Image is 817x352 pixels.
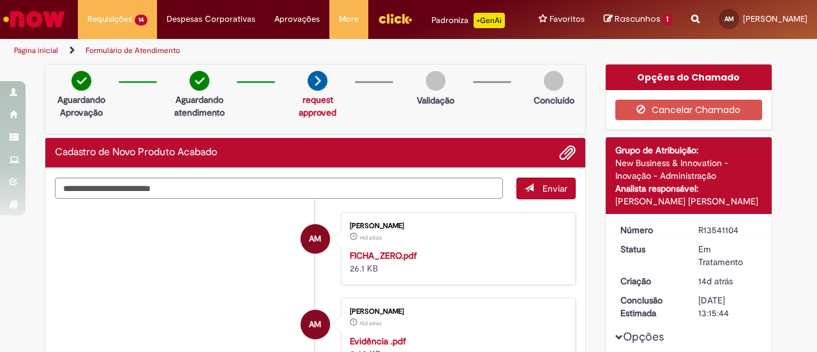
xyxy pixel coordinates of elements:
span: Requisições [87,13,132,26]
span: 14d atrás [359,234,382,241]
span: AM [724,15,734,23]
div: Em Tratamento [698,243,758,268]
a: Rascunhos [604,13,672,26]
img: check-circle-green.png [71,71,91,91]
a: FICHA_ZERO.pdf [350,250,417,261]
span: 14 [135,15,147,26]
dt: Status [611,243,689,256]
span: [PERSON_NAME] [743,13,807,24]
span: 1 [663,14,672,26]
a: Evidência .pdf [350,335,406,347]
div: New Business & Innovation - Inovação - Administração [615,157,763,182]
div: [DATE] 13:15:44 [698,294,758,319]
button: Cancelar Chamado [615,100,763,120]
div: R13541104 [698,224,758,236]
button: Adicionar anexos [559,144,576,161]
img: img-circle-grey.png [426,71,446,91]
time: 16/09/2025 17:15:39 [698,275,733,287]
p: Aguardando Aprovação [50,93,112,119]
div: Ana Medina [301,224,330,254]
div: Ana Medina [301,310,330,339]
a: Formulário de Atendimento [86,45,180,56]
span: 15d atrás [359,319,382,327]
span: Enviar [543,183,567,194]
h2: Cadastro de Novo Produto Acabado Histórico de tíquete [55,147,217,158]
div: [PERSON_NAME] [350,308,562,316]
ul: Trilhas de página [10,39,535,63]
dt: Criação [611,275,689,287]
time: 16/09/2025 16:36:42 [359,319,382,327]
dt: Conclusão Estimada [611,294,689,319]
span: AM [309,224,321,254]
p: Validação [417,94,454,107]
p: +GenAi [474,13,505,28]
button: Enviar [516,178,576,199]
img: check-circle-green.png [190,71,209,91]
div: Grupo de Atribuição: [615,144,763,157]
img: arrow-next.png [308,71,327,91]
time: 16/09/2025 17:18:30 [359,234,382,241]
span: AM [309,309,321,340]
img: click_logo_yellow_360x200.png [378,9,412,28]
a: request approved [299,94,336,118]
a: Página inicial [14,45,58,56]
div: [PERSON_NAME] [350,222,562,230]
div: [PERSON_NAME] [PERSON_NAME] [615,195,763,208]
span: Aprovações [274,13,320,26]
div: Analista responsável: [615,182,763,195]
p: Concluído [534,94,574,107]
div: 16/09/2025 17:15:39 [698,275,758,287]
div: Padroniza [431,13,505,28]
span: Despesas Corporativas [167,13,255,26]
p: Aguardando atendimento [169,93,230,119]
div: 26.1 KB [350,249,562,275]
dt: Número [611,224,689,236]
img: img-circle-grey.png [544,71,564,91]
span: More [339,13,359,26]
span: Favoritos [550,13,585,26]
img: ServiceNow [1,6,67,32]
div: Opções do Chamado [606,65,772,90]
textarea: Digite sua mensagem aqui... [55,178,503,199]
span: 14d atrás [698,275,733,287]
span: Rascunhos [615,13,661,25]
